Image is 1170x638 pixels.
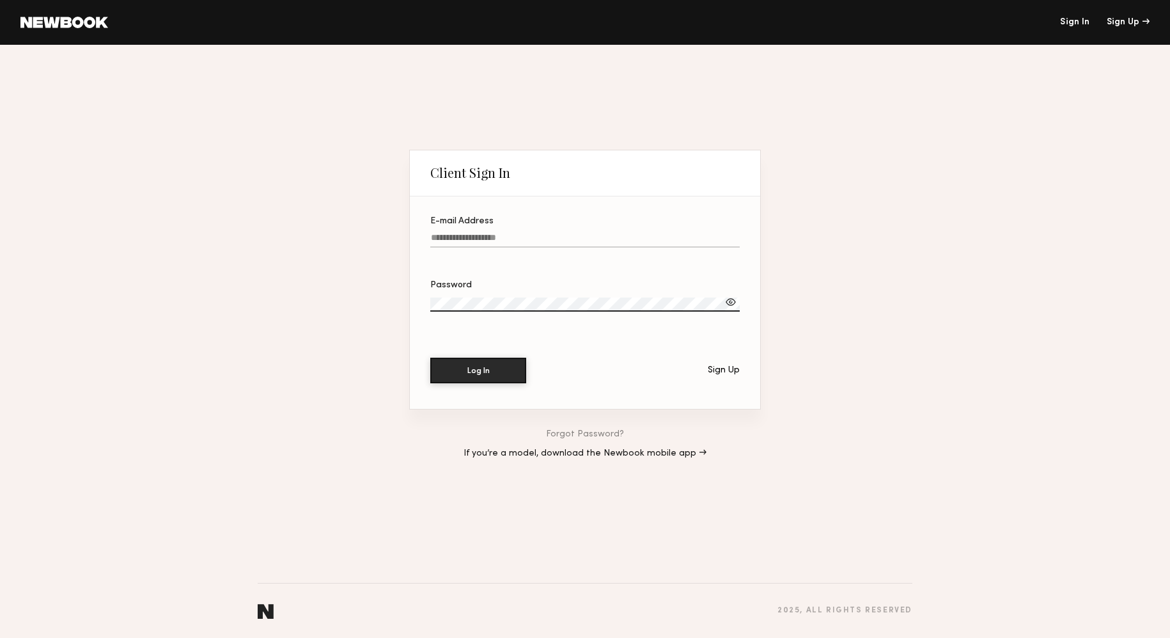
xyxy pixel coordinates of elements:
div: 2025 , all rights reserved [777,607,912,615]
a: If you’re a model, download the Newbook mobile app → [464,449,706,458]
div: Password [430,281,740,290]
a: Forgot Password? [546,430,624,439]
input: Password [430,298,740,312]
button: Log In [430,358,526,383]
div: Client Sign In [430,165,510,180]
div: Sign Up [708,366,740,375]
div: E-mail Address [430,217,740,226]
input: E-mail Address [430,233,740,248]
a: Sign In [1060,18,1089,27]
div: Sign Up [1107,18,1150,27]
